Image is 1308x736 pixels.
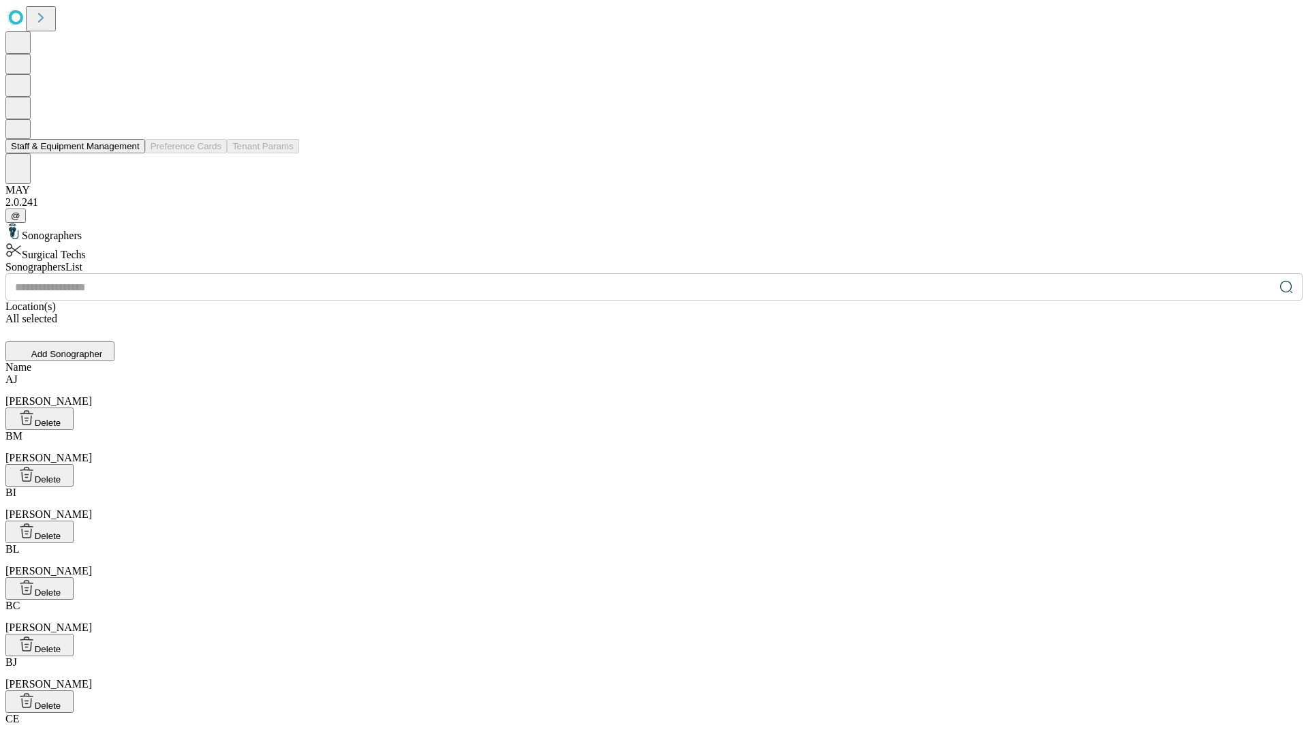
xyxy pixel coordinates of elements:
[5,261,1303,273] div: Sonographers List
[5,196,1303,209] div: 2.0.241
[5,634,74,656] button: Delete
[5,690,74,713] button: Delete
[5,543,19,555] span: BL
[35,644,61,654] span: Delete
[227,139,299,153] button: Tenant Params
[5,430,1303,464] div: [PERSON_NAME]
[5,464,74,487] button: Delete
[145,139,227,153] button: Preference Cards
[35,701,61,711] span: Delete
[35,587,61,598] span: Delete
[5,373,18,385] span: AJ
[5,361,1303,373] div: Name
[5,600,20,611] span: BC
[5,487,1303,521] div: [PERSON_NAME]
[5,430,22,442] span: BM
[35,418,61,428] span: Delete
[31,349,102,359] span: Add Sonographer
[5,184,1303,196] div: MAY
[11,211,20,221] span: @
[5,521,74,543] button: Delete
[35,474,61,485] span: Delete
[5,543,1303,577] div: [PERSON_NAME]
[5,242,1303,261] div: Surgical Techs
[35,531,61,541] span: Delete
[5,577,74,600] button: Delete
[5,209,26,223] button: @
[5,223,1303,242] div: Sonographers
[5,656,1303,690] div: [PERSON_NAME]
[5,341,114,361] button: Add Sonographer
[5,713,19,724] span: CE
[5,600,1303,634] div: [PERSON_NAME]
[5,408,74,430] button: Delete
[5,373,1303,408] div: [PERSON_NAME]
[5,301,56,312] span: Location(s)
[5,139,145,153] button: Staff & Equipment Management
[5,313,1303,325] div: All selected
[5,656,17,668] span: BJ
[5,487,16,498] span: BI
